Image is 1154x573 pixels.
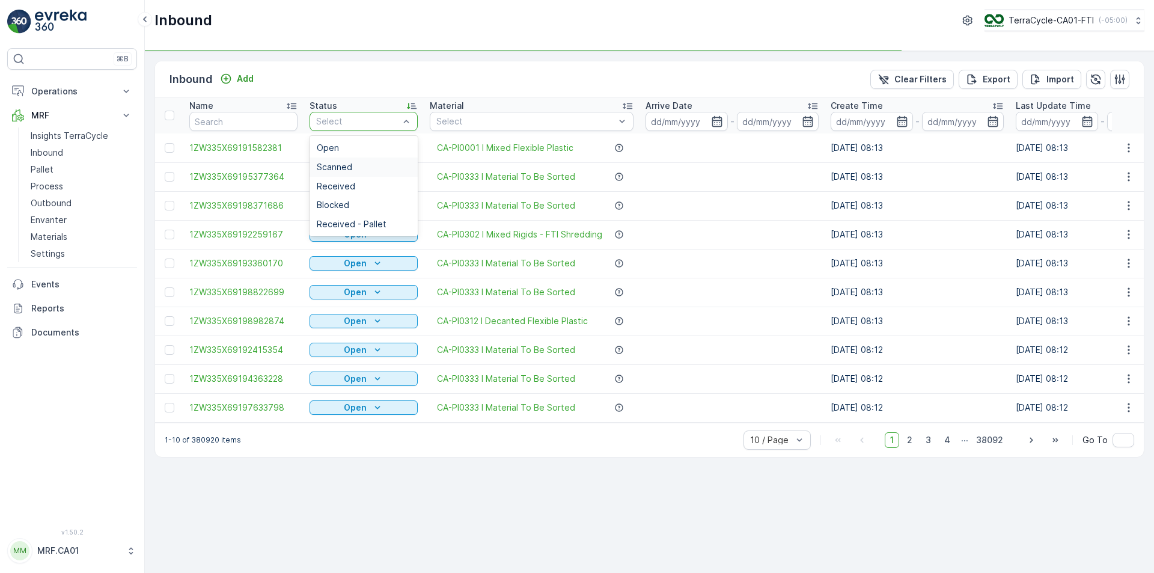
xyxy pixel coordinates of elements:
[31,214,67,226] p: Envanter
[344,373,367,385] p: Open
[7,529,137,536] span: v 1.50.2
[26,161,137,178] a: Pallet
[344,402,367,414] p: Open
[26,127,137,144] a: Insights TerraCycle
[885,432,899,448] span: 1
[31,302,132,314] p: Reports
[825,133,1010,162] td: [DATE] 08:13
[165,287,174,297] div: Toggle Row Selected
[165,435,241,445] p: 1-10 of 380920 items
[922,112,1004,131] input: dd/mm/yyyy
[437,257,575,269] a: CA-PI0333 I Material To Be Sorted
[317,200,349,210] span: Blocked
[31,147,63,159] p: Inbound
[165,143,174,153] div: Toggle Row Selected
[310,343,418,357] button: Open
[1046,73,1074,85] p: Import
[37,545,120,557] p: MRF.CA01
[825,191,1010,220] td: [DATE] 08:13
[7,538,137,563] button: MMMRF.CA01
[961,432,968,448] p: ...
[189,200,298,212] a: 1ZW335X69198371686
[189,373,298,385] a: 1ZW335X69194363228
[7,103,137,127] button: MRF
[317,162,352,172] span: Scanned
[902,432,918,448] span: 2
[189,228,298,241] a: 1ZW335X69192259167
[437,200,575,212] a: CA-PI0333 I Material To Be Sorted
[154,11,212,30] p: Inbound
[825,336,1010,364] td: [DATE] 08:12
[35,10,87,34] img: logo_light-DOdMpM7g.png
[117,54,129,64] p: ⌘B
[26,228,137,245] a: Materials
[310,285,418,299] button: Open
[165,316,174,326] div: Toggle Row Selected
[1016,100,1091,112] p: Last Update Time
[165,230,174,239] div: Toggle Row Selected
[825,307,1010,336] td: [DATE] 08:13
[959,70,1018,89] button: Export
[831,112,913,131] input: dd/mm/yyyy
[189,344,298,356] a: 1ZW335X69192415354
[31,164,53,176] p: Pallet
[985,10,1144,31] button: TerraCycle-CA01-FTI(-05:00)
[437,142,573,154] a: CA-PI0001 I Mixed Flexible Plastic
[26,144,137,161] a: Inbound
[189,315,298,327] a: 1ZW335X69198982874
[437,402,575,414] a: CA-PI0333 I Material To Be Sorted
[31,180,63,192] p: Process
[437,228,602,241] a: CA-PI0302 I Mixed Rigids - FTI Shredding
[317,219,386,229] span: Received - Pallet
[189,286,298,298] a: 1ZW335X69198822699
[310,372,418,386] button: Open
[26,212,137,228] a: Envanter
[1016,112,1098,131] input: dd/mm/yyyy
[316,115,399,127] p: Select
[985,14,1004,27] img: TC_BVHiTW6.png
[825,220,1010,249] td: [DATE] 08:13
[870,70,954,89] button: Clear Filters
[436,115,615,127] p: Select
[10,541,29,560] div: MM
[26,245,137,262] a: Settings
[31,248,65,260] p: Settings
[31,85,113,97] p: Operations
[437,171,575,183] a: CA-PI0333 I Material To Be Sorted
[189,402,298,414] a: 1ZW335X69197633798
[730,114,734,129] p: -
[189,257,298,269] a: 1ZW335X69193360170
[31,109,113,121] p: MRF
[189,112,298,131] input: Search
[189,100,213,112] p: Name
[646,100,692,112] p: Arrive Date
[825,162,1010,191] td: [DATE] 08:13
[189,142,298,154] span: 1ZW335X69191582381
[1099,16,1128,25] p: ( -05:00 )
[983,73,1010,85] p: Export
[26,195,137,212] a: Outbound
[189,171,298,183] a: 1ZW335X69195377364
[437,344,575,356] a: CA-PI0333 I Material To Be Sorted
[215,72,258,86] button: Add
[1082,434,1108,446] span: Go To
[7,320,137,345] a: Documents
[1009,14,1094,26] p: TerraCycle-CA01-FTI
[165,172,174,182] div: Toggle Row Selected
[165,201,174,210] div: Toggle Row Selected
[7,272,137,296] a: Events
[237,73,254,85] p: Add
